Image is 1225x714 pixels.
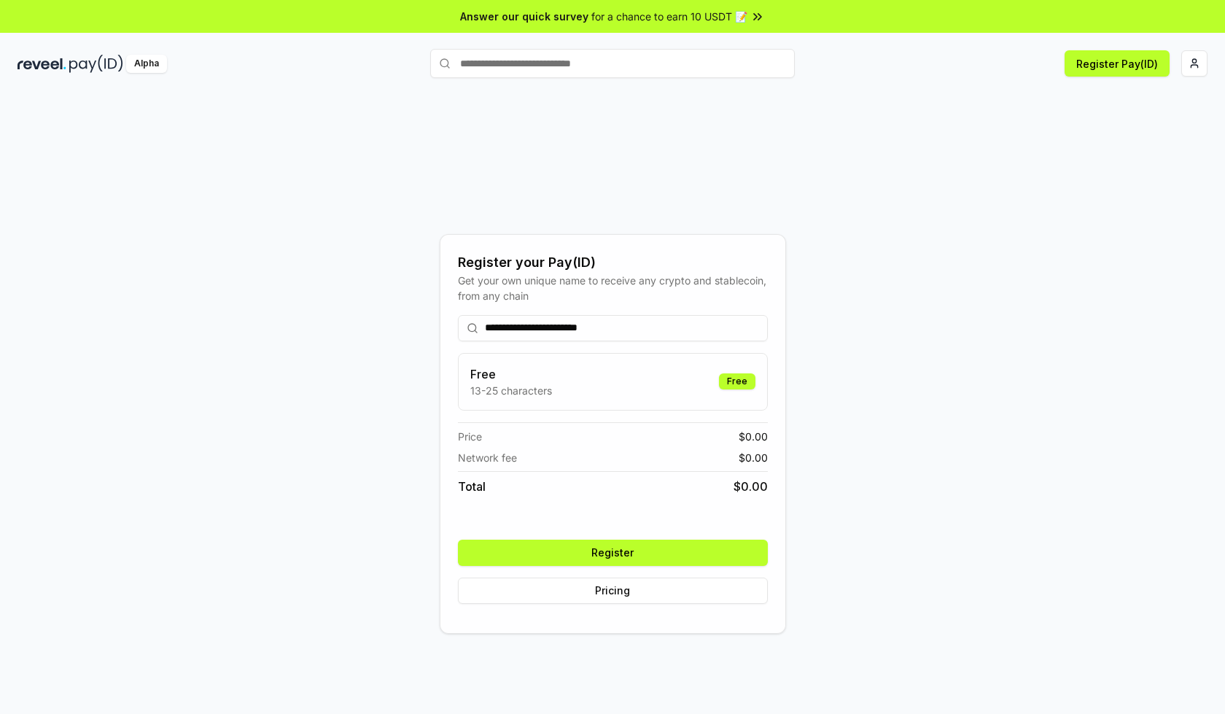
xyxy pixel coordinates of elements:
p: 13-25 characters [470,383,552,398]
div: Free [719,373,755,389]
button: Pricing [458,578,768,604]
span: for a chance to earn 10 USDT 📝 [591,9,747,24]
span: $ 0.00 [739,429,768,444]
div: Get your own unique name to receive any crypto and stablecoin, from any chain [458,273,768,303]
span: Network fee [458,450,517,465]
h3: Free [470,365,552,383]
button: Register [458,540,768,566]
img: reveel_dark [17,55,66,73]
img: pay_id [69,55,123,73]
span: Total [458,478,486,495]
span: Price [458,429,482,444]
button: Register Pay(ID) [1065,50,1170,77]
div: Register your Pay(ID) [458,252,768,273]
div: Alpha [126,55,167,73]
span: $ 0.00 [739,450,768,465]
span: Answer our quick survey [460,9,588,24]
span: $ 0.00 [734,478,768,495]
